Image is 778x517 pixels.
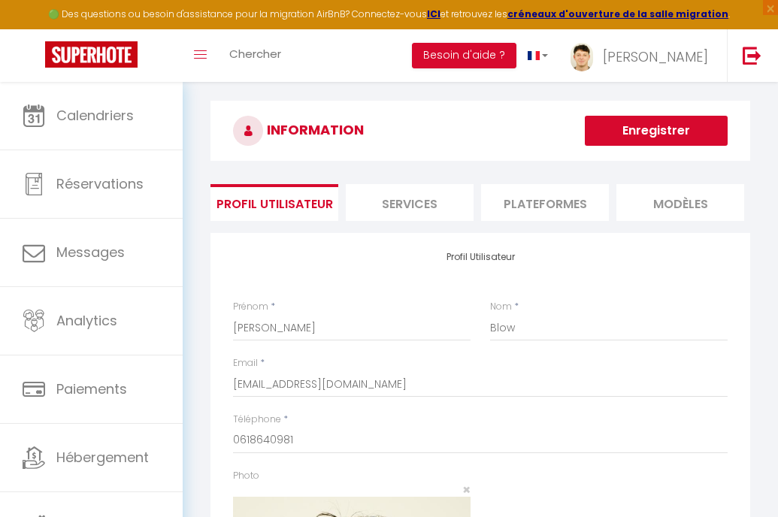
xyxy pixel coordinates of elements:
[616,184,744,221] li: MODÈLES
[56,448,149,467] span: Hébergement
[462,483,471,497] button: Close
[233,413,281,427] label: Téléphone
[507,8,728,20] a: créneaux d'ouverture de la salle migration
[233,300,268,314] label: Prénom
[56,174,144,193] span: Réservations
[210,184,338,221] li: Profil Utilisateur
[743,46,761,65] img: logout
[346,184,474,221] li: Services
[462,480,471,499] span: ×
[56,379,127,398] span: Paiements
[12,6,57,51] button: Ouvrir le widget de chat LiveChat
[56,243,125,262] span: Messages
[210,101,750,161] h3: INFORMATION
[490,300,512,314] label: Nom
[56,106,134,125] span: Calendriers
[585,116,728,146] button: Enregistrer
[233,469,259,483] label: Photo
[218,29,292,82] a: Chercher
[233,252,728,262] h4: Profil Utilisateur
[56,311,117,330] span: Analytics
[481,184,609,221] li: Plateformes
[412,43,516,68] button: Besoin d'aide ?
[45,41,138,68] img: Super Booking
[427,8,440,20] a: ICI
[233,356,258,370] label: Email
[571,43,593,72] img: ...
[229,46,281,62] span: Chercher
[603,47,708,66] span: [PERSON_NAME]
[559,29,727,82] a: ... [PERSON_NAME]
